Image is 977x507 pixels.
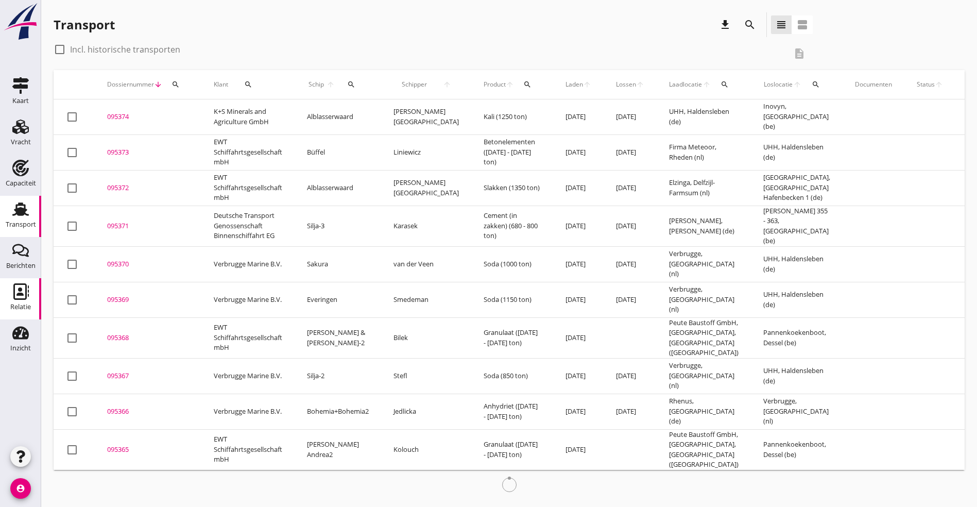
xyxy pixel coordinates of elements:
[751,99,843,135] td: Inovyn, [GEOGRAPHIC_DATA] (be)
[295,282,381,317] td: Everingen
[471,134,553,170] td: Betonelementen ([DATE] - [DATE] ton)
[471,170,553,206] td: Slakken (1350 ton)
[295,429,381,470] td: [PERSON_NAME] Andrea2
[295,394,381,429] td: Bohemia+Bohemia2
[636,80,644,89] i: arrow_upward
[657,170,751,206] td: Elzinga, Delfzijl-Farmsum (nl)
[744,19,756,31] i: search
[2,3,39,41] img: logo-small.a267ee39.svg
[201,99,295,135] td: K+S Minerals and Agriculture GmbH
[657,282,751,317] td: Verbrugge, [GEOGRAPHIC_DATA] (nl)
[201,134,295,170] td: EWT Schiffahrtsgesellschaft mbH
[393,80,435,89] span: Schipper
[855,80,892,89] div: Documenten
[107,371,189,381] div: 095367
[471,317,553,358] td: Granulaat ([DATE] - [DATE] ton)
[657,429,751,470] td: Peute Baustoff GmbH, [GEOGRAPHIC_DATA], [GEOGRAPHIC_DATA] ([GEOGRAPHIC_DATA])
[107,147,189,158] div: 095373
[553,429,604,470] td: [DATE]
[295,170,381,206] td: Alblasserwaard
[471,282,553,317] td: Soda (1150 ton)
[553,246,604,282] td: [DATE]
[435,80,459,89] i: arrow_upward
[484,80,506,89] span: Product
[796,19,809,31] i: view_agenda
[201,246,295,282] td: Verbrugge Marine B.V.
[751,394,843,429] td: Verbrugge, [GEOGRAPHIC_DATA] (nl)
[751,134,843,170] td: UHH, Haldensleben (de)
[295,134,381,170] td: Büffel
[214,72,282,97] div: Klant
[201,170,295,206] td: EWT Schiffahrtsgesellschaft mbH
[10,478,31,499] i: account_circle
[381,170,471,206] td: [PERSON_NAME][GEOGRAPHIC_DATA]
[471,206,553,246] td: Cement (in zakken) (680 - 800 ton)
[553,282,604,317] td: [DATE]
[604,394,657,429] td: [DATE]
[107,259,189,269] div: 095370
[381,429,471,470] td: Kolouch
[381,282,471,317] td: Smedeman
[657,317,751,358] td: Peute Baustoff GmbH, [GEOGRAPHIC_DATA], [GEOGRAPHIC_DATA] ([GEOGRAPHIC_DATA])
[6,180,36,187] div: Capaciteit
[107,333,189,343] div: 095368
[107,221,189,231] div: 095371
[6,221,36,228] div: Transport
[751,170,843,206] td: [GEOGRAPHIC_DATA], [GEOGRAPHIC_DATA] Hafenbecken 1 (de)
[471,246,553,282] td: Soda (1000 ton)
[295,358,381,394] td: Silja-2
[751,246,843,282] td: UHH, Haldensleben (de)
[201,282,295,317] td: Verbrugge Marine B.V.
[381,246,471,282] td: van der Veen
[70,44,180,55] label: Incl. historische transporten
[793,80,802,89] i: arrow_upward
[154,80,162,89] i: arrow_downward
[381,394,471,429] td: Jedlicka
[201,394,295,429] td: Verbrugge Marine B.V.
[325,80,337,89] i: arrow_upward
[583,80,591,89] i: arrow_upward
[616,80,636,89] span: Lossen
[763,80,793,89] span: Loslocatie
[107,183,189,193] div: 095372
[669,80,702,89] span: Laadlocatie
[565,80,583,89] span: Laden
[107,112,189,122] div: 095374
[657,358,751,394] td: Verbrugge, [GEOGRAPHIC_DATA] (nl)
[553,206,604,246] td: [DATE]
[107,295,189,305] div: 095369
[381,358,471,394] td: Stefl
[347,80,355,89] i: search
[553,134,604,170] td: [DATE]
[172,80,180,89] i: search
[657,99,751,135] td: UHH, Haldensleben (de)
[702,80,711,89] i: arrow_upward
[295,317,381,358] td: [PERSON_NAME] & [PERSON_NAME]-2
[604,358,657,394] td: [DATE]
[10,345,31,351] div: Inzicht
[553,170,604,206] td: [DATE]
[471,99,553,135] td: Kali (1250 ton)
[775,19,787,31] i: view_headline
[201,429,295,470] td: EWT Schiffahrtsgesellschaft mbH
[201,206,295,246] td: Deutsche Transport Genossenschaft Binnenschiffahrt EG
[917,80,935,89] span: Status
[506,80,514,89] i: arrow_upward
[523,80,532,89] i: search
[751,358,843,394] td: UHH, Haldensleben (de)
[604,99,657,135] td: [DATE]
[657,394,751,429] td: Rhenus, [GEOGRAPHIC_DATA] (de)
[381,134,471,170] td: Liniewicz
[107,80,154,89] span: Dossiernummer
[553,358,604,394] td: [DATE]
[604,134,657,170] td: [DATE]
[719,19,731,31] i: download
[751,429,843,470] td: Pannenkoekenboot, Dessel (be)
[604,170,657,206] td: [DATE]
[11,139,31,145] div: Vracht
[553,317,604,358] td: [DATE]
[244,80,252,89] i: search
[381,99,471,135] td: [PERSON_NAME][GEOGRAPHIC_DATA]
[381,317,471,358] td: Bilek
[471,429,553,470] td: Granulaat ([DATE] - [DATE] ton)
